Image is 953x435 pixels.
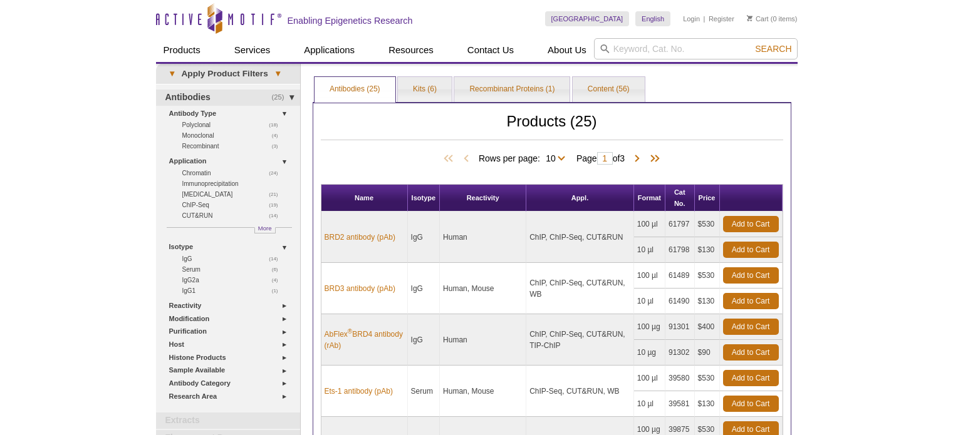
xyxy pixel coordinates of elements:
[695,263,720,289] td: $530
[440,314,526,366] td: Human
[454,77,570,102] a: Recombinant Proteins (1)
[269,200,284,210] span: (19)
[526,263,634,314] td: ChIP, ChIP-Seq, CUT&RUN, WB
[156,64,300,84] a: ▾Apply Product Filters▾
[683,14,700,23] a: Login
[634,212,665,237] td: 100 µl
[182,264,285,275] a: (6)Serum
[408,314,440,366] td: IgG
[156,90,300,106] a: (25)Antibodies
[723,370,779,386] a: Add to Cart
[526,212,634,263] td: ChIP, ChIP-Seq, CUT&RUN
[634,340,665,366] td: 10 µg
[665,366,695,391] td: 39580
[169,299,293,312] a: Reactivity
[269,120,284,130] span: (18)
[695,185,720,212] th: Price
[665,263,695,289] td: 61489
[620,153,625,163] span: 3
[441,153,460,165] span: First Page
[182,168,285,189] a: (24)Chromatin Immunoprecipitation
[272,141,285,151] span: (3)
[440,212,526,263] td: Human
[695,340,720,366] td: $90
[695,366,720,391] td: $530
[526,185,634,212] th: Appl.
[182,210,285,221] a: (14)CUT&RUN
[440,185,526,212] th: Reactivity
[545,11,630,26] a: [GEOGRAPHIC_DATA]
[325,386,393,397] a: Ets-1 antibody (pAb)
[169,312,293,325] a: Modification
[296,38,362,62] a: Applications
[169,364,293,377] a: Sample Available
[526,366,634,417] td: ChIP-Seq, CUT&RUN, WB
[272,275,285,285] span: (4)
[570,152,631,165] span: Page of
[723,396,779,412] a: Add to Cart
[634,391,665,417] td: 10 µl
[751,43,795,54] button: Search
[747,14,769,23] a: Cart
[634,185,665,212] th: Format
[272,130,285,141] span: (4)
[254,227,276,233] a: More
[723,293,779,309] a: Add to Cart
[182,130,285,141] a: (4)Monoclonal
[169,377,293,390] a: Antibody Category
[269,168,284,178] span: (24)
[440,263,526,314] td: Human, Mouse
[169,325,293,338] a: Purification
[634,366,665,391] td: 100 µl
[182,141,285,151] a: (3)Recombinant
[169,155,293,168] a: Application
[723,267,779,284] a: Add to Cart
[631,153,643,165] span: Next Page
[169,240,293,253] a: Isotype
[634,289,665,314] td: 10 µl
[440,366,526,417] td: Human, Mouse
[182,189,285,200] a: (21)[MEDICAL_DATA]
[643,153,662,165] span: Last Page
[408,212,440,263] td: IgG
[665,314,695,340] td: 91301
[258,223,272,233] span: More
[182,200,285,210] a: (19)ChIP-Seq
[408,185,440,212] th: Isotype
[704,11,706,26] li: |
[325,329,404,351] a: AbFlex®BRD4 antibody (rAb)
[747,15,753,21] img: Your Cart
[695,212,720,237] td: $530
[182,285,285,296] a: (1)IgG1
[268,68,288,79] span: ▾
[182,253,285,264] a: (14)IgG
[747,11,798,26] li: (0 items)
[269,253,284,264] span: (14)
[156,412,300,429] a: Extracts
[348,328,352,335] sup: ®
[695,314,720,340] td: $400
[325,232,395,243] a: BRD2 antibody (pAb)
[695,391,720,417] td: $130
[169,351,293,364] a: Histone Products
[156,38,208,62] a: Products
[695,289,720,314] td: $130
[272,264,285,275] span: (6)
[182,120,285,130] a: (18)Polyclonal
[398,77,452,102] a: Kits (6)
[408,366,440,417] td: Serum
[315,77,395,102] a: Antibodies (25)
[709,14,734,23] a: Register
[162,68,182,79] span: ▾
[227,38,278,62] a: Services
[182,275,285,285] a: (4)IgG2a
[526,314,634,366] td: ChIP, ChIP-Seq, CUT&RUN, TIP-ChIP
[723,344,779,361] a: Add to Cart
[634,237,665,263] td: 10 µl
[321,185,408,212] th: Name
[665,289,695,314] td: 61490
[723,242,779,258] a: Add to Cart
[169,338,293,351] a: Host
[665,237,695,263] td: 61798
[573,77,645,102] a: Content (56)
